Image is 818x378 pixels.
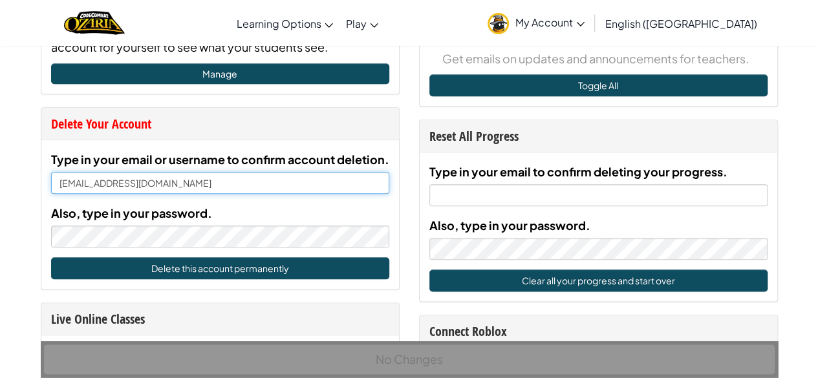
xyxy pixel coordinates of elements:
img: Home [64,10,124,36]
div: Reset All Progress [429,127,768,145]
span: Get emails on updates and announcements for teachers. [442,49,768,68]
span: Play [346,17,367,30]
label: Also, type in your password. [429,216,590,235]
label: Type in your email or username to confirm account deletion. [51,150,389,169]
label: Type in your email to confirm deleting your progress. [429,162,727,181]
img: avatar [488,13,509,34]
a: English ([GEOGRAPHIC_DATA]) [599,6,764,41]
div: Connect Roblox [429,322,768,341]
label: Also, type in your password. [51,204,212,222]
a: Manage [51,63,389,84]
a: Ozaria by CodeCombat logo [64,10,124,36]
span: English ([GEOGRAPHIC_DATA]) [605,17,757,30]
a: My Account [481,3,591,43]
div: Live Online Classes [51,310,389,328]
div: Delete Your Account [51,114,389,133]
a: Learning Options [230,6,339,41]
span: My Account [515,16,585,29]
button: Toggle All [429,74,768,96]
span: Learning Options [237,17,321,30]
button: Clear all your progress and start over [429,269,768,291]
a: Play [339,6,385,41]
button: Delete this account permanently [51,257,389,279]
